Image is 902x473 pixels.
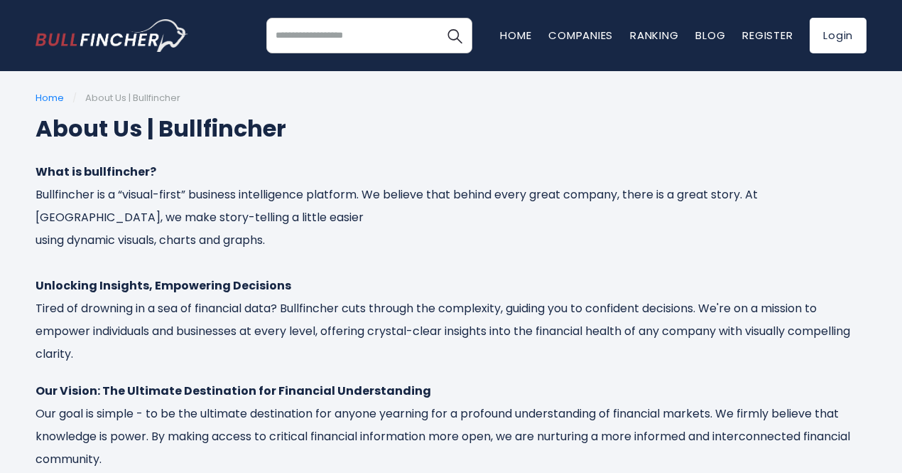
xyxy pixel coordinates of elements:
a: Go to homepage [36,19,188,52]
p: Our goal is simple - to be the ultimate destination for anyone yearning for a profound understand... [36,380,866,471]
strong: Unlocking Insights, Empowering Decisions [36,277,291,294]
span: About Us | Bullfincher [85,91,180,105]
a: Companies [548,28,613,43]
a: Home [36,91,64,105]
img: bullfincher logo [36,19,188,52]
ul: / [36,92,866,105]
strong: What is bullfincher? [36,164,156,180]
h1: About Us | Bullfincher [36,112,866,146]
a: Blog [695,28,725,43]
button: Search [437,18,472,53]
a: Register [742,28,793,43]
p: Bullfincher is a “visual-first” business intelligence platform. We believe that behind every grea... [36,161,866,366]
a: Ranking [630,28,678,43]
a: Login [810,18,866,53]
strong: Our Vision: The Ultimate Destination for Financial Understanding [36,383,431,399]
a: Home [500,28,531,43]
